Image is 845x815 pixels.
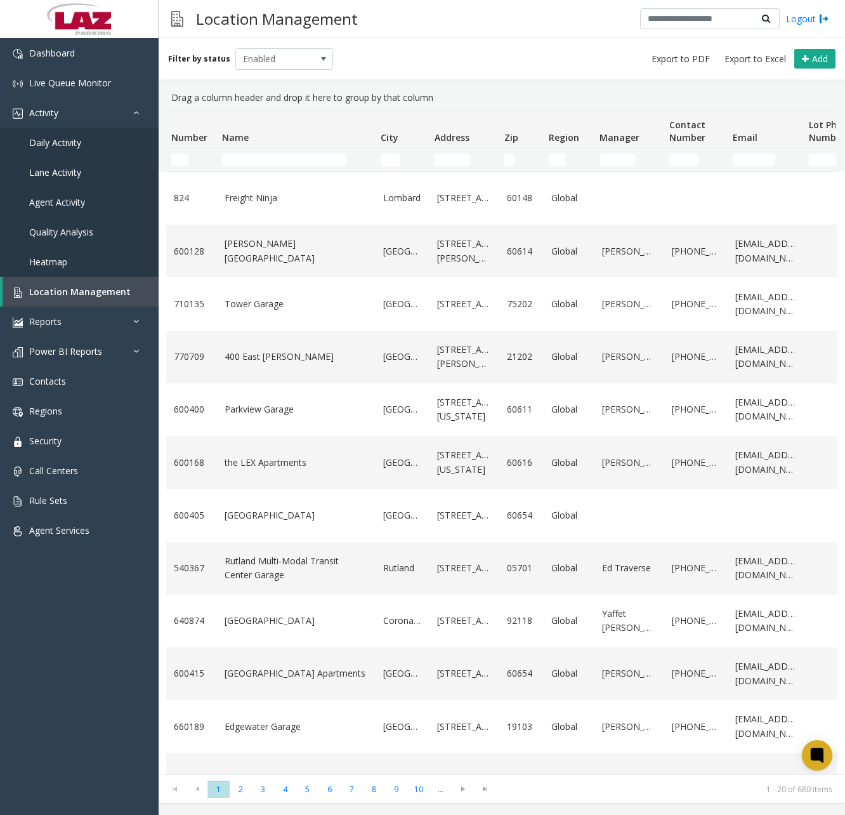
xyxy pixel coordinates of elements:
[29,256,67,268] span: Heatmap
[225,614,368,628] a: [GEOGRAPHIC_DATA]
[672,456,720,470] a: [PHONE_NUMBER]
[383,561,422,575] a: Rutland
[429,781,452,798] span: Page 11
[437,508,492,522] a: [STREET_ADDRESS]
[551,244,587,258] a: Global
[672,244,720,258] a: [PHONE_NUMBER]
[507,402,536,416] a: 60611
[29,524,89,536] span: Agent Services
[549,154,565,166] input: Region Filter
[174,244,209,258] a: 600128
[437,614,492,628] a: [STREET_ADDRESS]
[225,297,368,311] a: Tower Garage
[174,508,209,522] a: 600405
[29,494,67,507] span: Rule Sets
[602,297,657,311] a: [PERSON_NAME]
[551,614,587,628] a: Global
[437,343,492,371] a: [STREET_ADDRESS][PERSON_NAME]
[437,666,492,680] a: [STREET_ADDRESS]
[29,345,102,357] span: Power BI Reports
[507,191,536,205] a: 60148
[383,297,422,311] a: [GEOGRAPHIC_DATA]
[602,666,657,680] a: [PERSON_NAME]
[383,350,422,364] a: [GEOGRAPHIC_DATA]
[29,226,93,238] span: Quality Analysis
[735,343,796,371] a: [EMAIL_ADDRESS][DOMAIN_NAME]
[719,50,791,68] button: Export to Excel
[499,149,544,171] td: Zip Filter
[29,47,75,59] span: Dashboard
[383,191,422,205] a: Lombard
[437,237,492,265] a: [STREET_ADDRESS][PERSON_NAME]
[504,154,514,166] input: Zip Filter
[551,350,587,364] a: Global
[174,772,209,786] a: 040165
[735,712,796,741] a: [EMAIL_ADDRESS][DOMAIN_NAME]
[13,407,23,417] img: 'icon'
[507,508,536,522] a: 60654
[599,131,639,143] span: Manager
[222,154,346,166] input: Name Filter
[29,286,131,298] span: Location Management
[735,448,796,477] a: [EMAIL_ADDRESS][DOMAIN_NAME]
[599,154,635,166] input: Manager Filter
[225,720,368,734] a: Edgewater Garage
[225,237,368,265] a: [PERSON_NAME][GEOGRAPHIC_DATA]
[664,149,728,171] td: Contact Number Filter
[225,350,368,364] a: 400 East [PERSON_NAME]
[174,402,209,416] a: 600400
[454,784,471,794] span: Go to the next page
[252,781,274,798] span: Page 3
[602,350,657,364] a: [PERSON_NAME]
[13,288,23,298] img: 'icon'
[174,350,209,364] a: 770709
[809,154,838,166] input: Lot Phone Number Filter
[13,526,23,536] img: 'icon'
[171,131,207,143] span: Number
[728,149,804,171] td: Email Filter
[672,350,720,364] a: [PHONE_NUMBER]
[437,561,492,575] a: [STREET_ADDRESS]
[474,780,496,798] span: Go to the last page
[669,119,705,143] span: Contact Number
[507,720,536,734] a: 19103
[407,781,429,798] span: Page 10
[437,191,492,205] a: [STREET_ADDRESS]
[733,131,757,143] span: Email
[602,456,657,470] a: [PERSON_NAME]
[602,607,657,635] a: Yaffet [PERSON_NAME]
[13,109,23,119] img: 'icon'
[383,402,422,416] a: [GEOGRAPHIC_DATA]
[217,149,376,171] td: Name Filter
[602,561,657,575] a: Ed Traverse
[29,196,85,208] span: Agent Activity
[168,53,230,65] label: Filter by status
[735,290,796,319] a: [EMAIL_ADDRESS][DOMAIN_NAME]
[383,720,422,734] a: [GEOGRAPHIC_DATA]
[13,377,23,387] img: 'icon'
[225,456,368,470] a: the LEX Apartments
[363,781,385,798] span: Page 8
[13,347,23,357] img: 'icon'
[551,720,587,734] a: Global
[476,784,494,794] span: Go to the last page
[383,456,422,470] a: [GEOGRAPHIC_DATA]
[13,437,23,447] img: 'icon'
[602,402,657,416] a: [PERSON_NAME]
[672,561,720,575] a: [PHONE_NUMBER]
[437,448,492,477] a: [STREET_ADDRESS][US_STATE]
[507,244,536,258] a: 60614
[166,86,837,110] div: Drag a column header and drop it here to group by that column
[207,781,230,798] span: Page 1
[672,614,720,628] a: [PHONE_NUMBER]
[225,508,368,522] a: [GEOGRAPHIC_DATA]
[652,53,710,65] span: Export to PDF
[507,614,536,628] a: 92118
[29,166,81,178] span: Lane Activity
[551,561,587,575] a: Global
[225,191,368,205] a: Freight Ninja
[435,131,469,143] span: Address
[174,614,209,628] a: 640874
[383,614,422,628] a: Coronado
[549,131,579,143] span: Region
